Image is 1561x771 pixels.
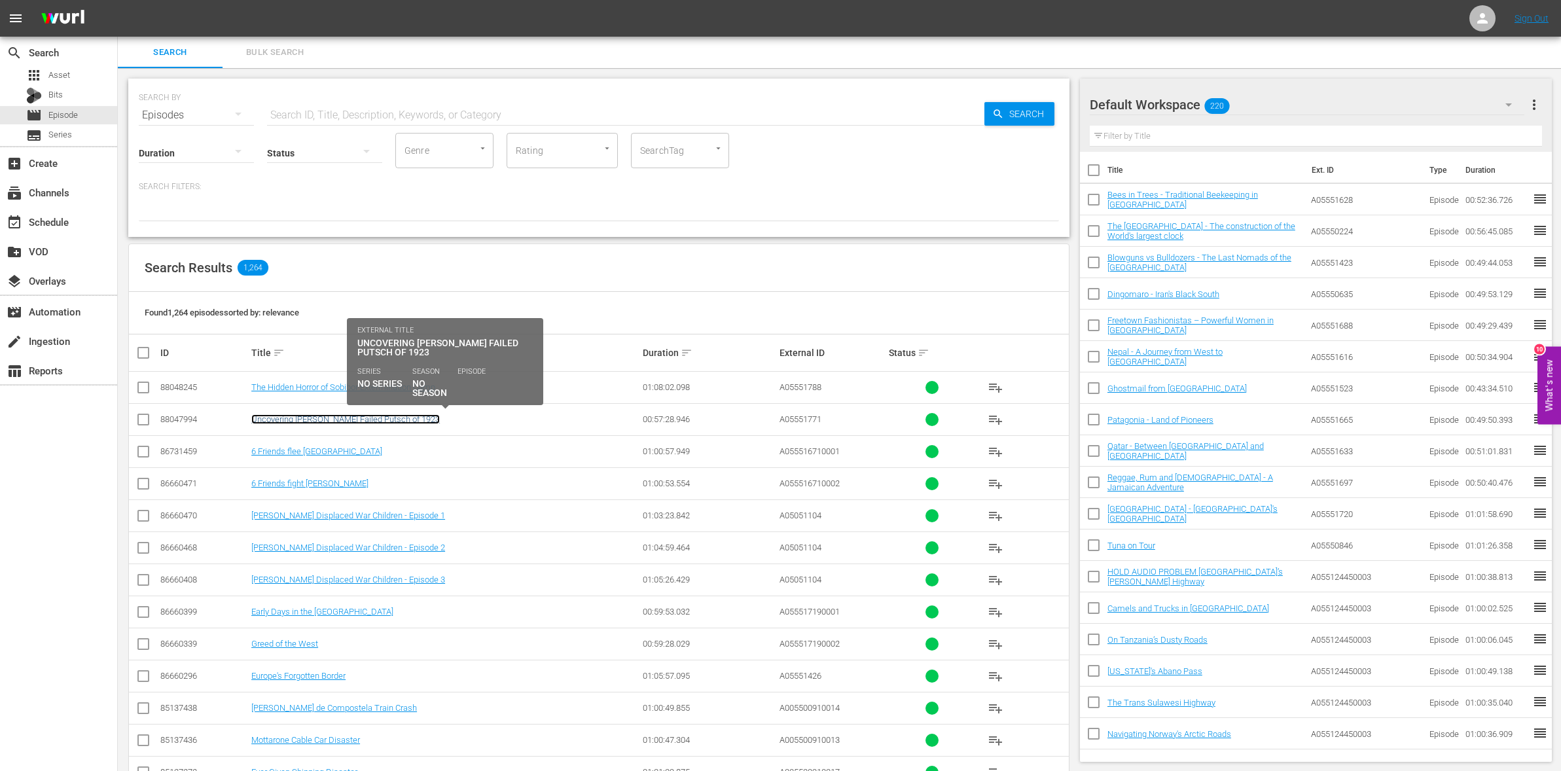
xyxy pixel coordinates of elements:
span: Ingestion [7,334,22,350]
td: A055124450003 [1306,592,1425,624]
a: Bees in Trees - Traditional Beekeeping in [GEOGRAPHIC_DATA] [1107,190,1258,209]
span: reorder [1532,380,1548,395]
td: Episode [1424,498,1460,529]
a: Early Days in the [GEOGRAPHIC_DATA] [251,607,393,617]
a: Ghostmail from [GEOGRAPHIC_DATA] [1107,384,1247,393]
span: A055517190001 [780,607,840,617]
span: playlist_add [988,668,1003,684]
span: Asset [48,69,70,82]
div: 01:05:57.095 [643,671,776,681]
a: Camels and Trucks in [GEOGRAPHIC_DATA] [1107,603,1269,613]
td: Episode [1424,624,1460,655]
div: 88047994 [160,414,247,424]
span: playlist_add [988,444,1003,459]
div: 10 [1534,344,1545,355]
a: HOLD AUDIO PROBLEM [GEOGRAPHIC_DATA]’s [PERSON_NAME] Highway [1107,567,1283,586]
span: Search [126,45,215,60]
span: playlist_add [988,572,1003,588]
span: Overlays [7,274,22,289]
button: Open Feedback Widget [1537,347,1561,425]
td: 00:50:34.904 [1460,341,1532,372]
button: playlist_add [980,436,1011,467]
button: playlist_add [980,532,1011,564]
span: reorder [1532,317,1548,332]
td: Episode [1424,467,1460,498]
span: Bulk Search [230,45,319,60]
div: 86660408 [160,575,247,584]
a: 6 Friends fight [PERSON_NAME] [251,478,368,488]
span: A05551788 [780,382,821,392]
td: Episode [1424,687,1460,718]
a: Qatar - Between [GEOGRAPHIC_DATA] and [GEOGRAPHIC_DATA] [1107,441,1264,461]
span: A05051104 [780,543,821,552]
td: 00:49:50.393 [1460,404,1532,435]
div: 01:08:02.098 [643,382,776,392]
div: 00:59:28.029 [643,639,776,649]
span: Found 1,264 episodes sorted by: relevance [145,308,299,317]
span: reorder [1532,725,1548,741]
a: [PERSON_NAME] Displaced War Children - Episode 2 [251,543,445,552]
div: 86731459 [160,446,247,456]
span: Search [7,45,22,61]
div: 01:00:57.949 [643,446,776,456]
td: 01:00:38.813 [1460,561,1532,592]
a: [US_STATE]'s Abano Pass [1107,666,1202,676]
a: Sign Out [1515,13,1549,24]
a: Blowguns vs Bulldozers - The Last Nomads of the [GEOGRAPHIC_DATA] [1107,253,1291,272]
td: A05551720 [1306,498,1425,529]
td: A055124450003 [1306,561,1425,592]
th: Ext. ID [1304,152,1422,188]
td: A05551423 [1306,247,1425,278]
td: A05551633 [1306,435,1425,467]
a: The Trans Sulawesi Highway [1107,698,1215,708]
button: playlist_add [980,564,1011,596]
span: playlist_add [988,380,1003,395]
span: A05051104 [780,575,821,584]
td: A05551697 [1306,467,1425,498]
button: more_vert [1526,89,1542,120]
span: A055516710002 [780,478,840,488]
div: ID [160,348,247,358]
button: playlist_add [980,596,1011,628]
a: [PERSON_NAME] Displaced War Children - Episode 3 [251,575,445,584]
td: Episode [1424,215,1460,247]
td: 01:00:35.040 [1460,687,1532,718]
div: Bits [26,88,42,103]
a: [GEOGRAPHIC_DATA] - [GEOGRAPHIC_DATA]'s [GEOGRAPHIC_DATA] [1107,504,1278,524]
span: sort [273,347,285,359]
td: 01:00:02.525 [1460,592,1532,624]
span: Series [26,128,42,143]
td: 00:52:36.726 [1460,184,1532,215]
td: Episode [1424,341,1460,372]
span: 220 [1204,92,1229,120]
span: reorder [1532,600,1548,615]
span: A055517190002 [780,639,840,649]
span: VOD [7,244,22,260]
td: Episode [1424,372,1460,404]
a: The Hidden Horror of Sobibor Extermination Camp [251,382,435,392]
span: Channels [7,185,22,201]
td: 00:50:40.476 [1460,467,1532,498]
td: Episode [1424,310,1460,341]
td: 01:00:49.138 [1460,655,1532,687]
td: 00:49:29.439 [1460,310,1532,341]
span: A05551426 [780,671,821,681]
a: Nepal - A Journey from West to [GEOGRAPHIC_DATA] [1107,347,1223,367]
span: playlist_add [988,476,1003,492]
span: reorder [1532,662,1548,678]
span: reorder [1532,411,1548,427]
img: ans4CAIJ8jUAAAAAAAAAAAAAAAAAAAAAAAAgQb4GAAAAAAAAAAAAAAAAAAAAAAAAJMjXAAAAAAAAAAAAAAAAAAAAAAAAgAT5G... [31,3,94,34]
a: Tuna on Tour [1107,541,1155,550]
button: playlist_add [980,372,1011,403]
button: playlist_add [980,404,1011,435]
span: playlist_add [988,700,1003,716]
a: Greed of the West [251,639,318,649]
a: Freetown Fashionistas – Powerful Women in [GEOGRAPHIC_DATA] [1107,315,1274,335]
a: Mottarone Cable Car Disaster [251,735,360,745]
td: A05551665 [1306,404,1425,435]
span: A005500910013 [780,735,840,745]
div: 00:59:53.032 [643,607,776,617]
td: Episode [1424,655,1460,687]
th: Type [1422,152,1458,188]
span: Automation [7,304,22,320]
